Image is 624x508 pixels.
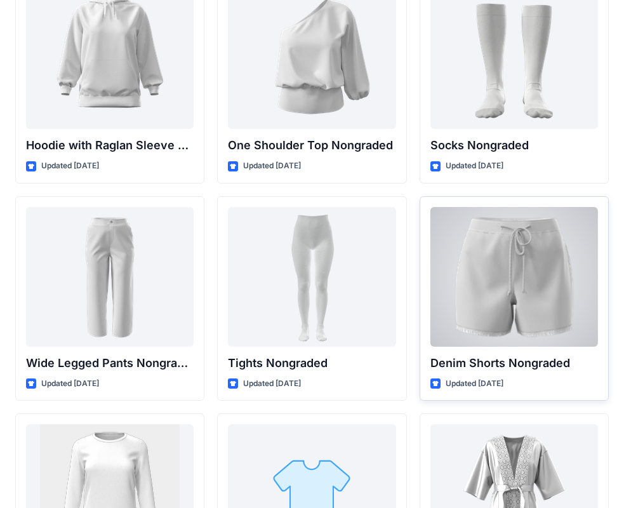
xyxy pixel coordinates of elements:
p: Updated [DATE] [446,159,503,173]
a: Wide Legged Pants Nongraded [26,207,194,347]
p: Updated [DATE] [446,377,503,391]
p: Updated [DATE] [41,159,99,173]
p: Hoodie with Raglan Sleeve Nongraded [26,137,194,154]
p: Socks Nongraded [430,137,598,154]
p: Denim Shorts Nongraded [430,354,598,372]
p: Updated [DATE] [243,159,301,173]
p: Updated [DATE] [41,377,99,391]
p: Tights Nongraded [228,354,395,372]
a: Tights Nongraded [228,207,395,347]
p: Wide Legged Pants Nongraded [26,354,194,372]
p: Updated [DATE] [243,377,301,391]
a: Denim Shorts Nongraded [430,207,598,347]
p: One Shoulder Top Nongraded [228,137,395,154]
